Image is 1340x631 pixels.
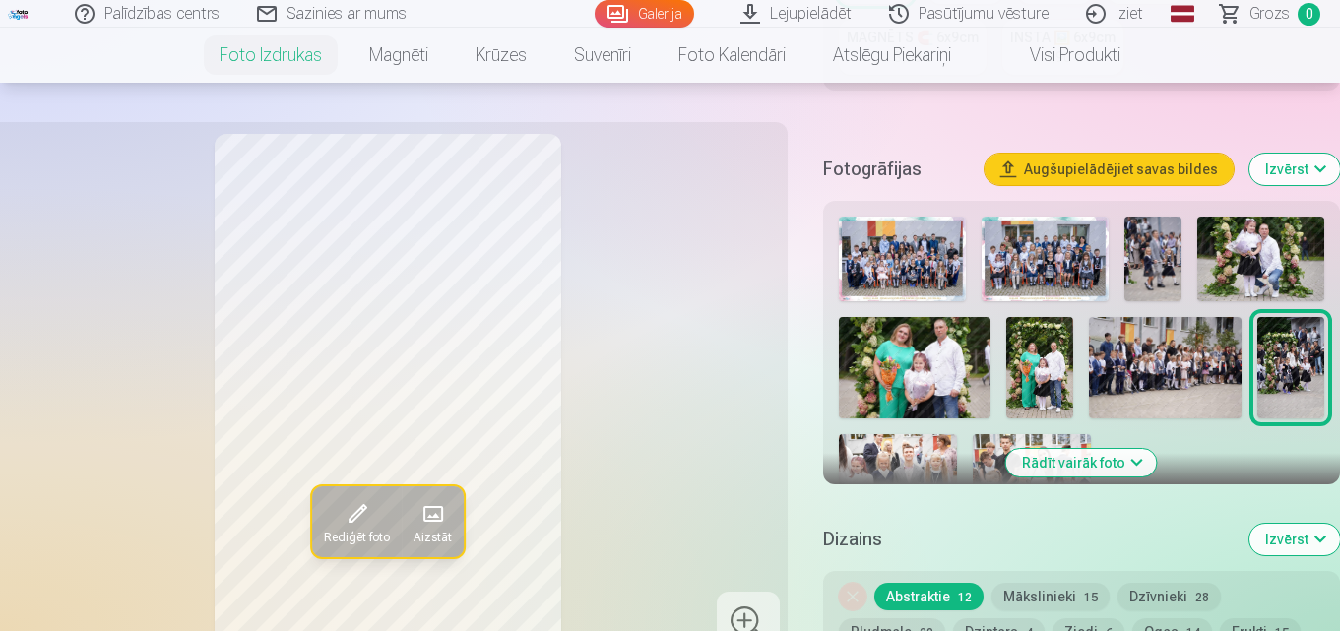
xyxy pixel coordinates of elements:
[324,530,390,545] span: Rediģēt foto
[452,28,550,83] a: Krūzes
[1249,154,1340,185] button: Izvērst
[550,28,655,83] a: Suvenīri
[1298,3,1320,26] span: 0
[1084,591,1098,604] span: 15
[1249,2,1290,26] span: Grozs
[823,526,1234,553] h5: Dizains
[975,28,1144,83] a: Visi produkti
[414,530,452,545] span: Aizstāt
[874,583,984,610] button: Abstraktie12
[1117,583,1221,610] button: Dzīvnieki28
[8,8,30,20] img: /fa3
[1195,591,1209,604] span: 28
[346,28,452,83] a: Magnēti
[312,486,402,557] button: Rediģēt foto
[991,583,1110,610] button: Mākslinieki15
[958,591,972,604] span: 12
[655,28,809,83] a: Foto kalendāri
[1249,524,1340,555] button: Izvērst
[823,156,969,183] h5: Fotogrāfijas
[985,154,1234,185] button: Augšupielādējiet savas bildes
[402,486,464,557] button: Aizstāt
[196,28,346,83] a: Foto izdrukas
[1006,449,1157,476] button: Rādīt vairāk foto
[809,28,975,83] a: Atslēgu piekariņi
